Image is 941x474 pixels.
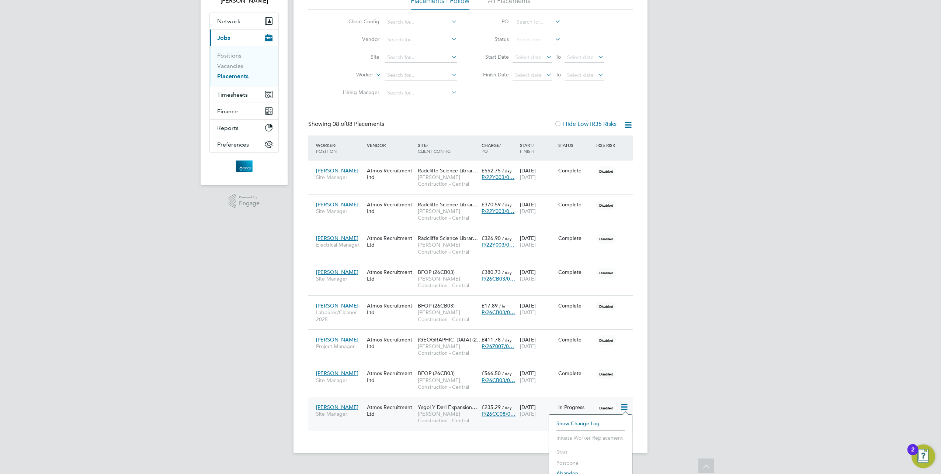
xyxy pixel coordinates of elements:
div: Status [556,138,595,152]
a: [PERSON_NAME]Site ManagerAtmos Recruitment LtdRadcliffe Science Librar…[PERSON_NAME] Construction... [314,163,633,169]
div: Showing [308,120,386,128]
span: [PERSON_NAME] Construction - Central [418,343,478,356]
span: £566.50 [482,370,501,377]
span: [DATE] [520,309,536,316]
span: Disabled [596,234,616,244]
label: PO [476,18,509,25]
label: Hiring Manager [337,89,379,96]
span: Site Manager [316,208,363,214]
a: Placements [217,73,249,80]
div: Site [416,138,480,158]
span: To [553,52,563,62]
span: Network [217,18,240,25]
span: Electrical Manager [316,241,363,248]
input: Search for... [385,70,457,80]
label: Vendor [337,36,379,42]
span: P/26CB03/0… [482,309,515,316]
span: 08 of [333,120,346,128]
div: Atmos Recruitment Ltd [365,231,416,252]
div: [DATE] [518,164,556,184]
span: Site Manager [316,275,363,282]
span: P/26CB03/0… [482,275,515,282]
a: Positions [217,52,242,59]
span: [DATE] [520,241,536,248]
span: £235.29 [482,404,501,411]
div: 2 [911,450,914,459]
img: atmosrecruitment-logo-retina.png [236,160,252,172]
div: Atmos Recruitment Ltd [365,400,416,421]
a: [PERSON_NAME]Site ManagerAtmos Recruitment LtdYsgol Y Deri Expansion…[PERSON_NAME] Construction -... [314,400,633,406]
span: Disabled [596,200,616,210]
button: Network [210,13,278,29]
li: Initiate Worker Replacement [553,433,628,443]
div: Complete [558,269,593,275]
button: Reports [210,120,278,136]
div: Atmos Recruitment Ltd [365,333,416,353]
span: [PERSON_NAME] [316,167,358,174]
button: Finance [210,103,278,119]
div: Atmos Recruitment Ltd [365,299,416,319]
div: [DATE] [518,265,556,286]
div: Complete [558,302,593,309]
span: Disabled [596,302,616,311]
span: Timesheets [217,91,248,98]
span: Site Manager [316,377,363,384]
span: [PERSON_NAME] [316,302,358,309]
a: Go to home page [209,160,279,172]
label: Hide Low IR35 Risks [554,120,617,128]
span: P/26CB03/0… [482,377,515,384]
span: [PERSON_NAME] [316,336,358,343]
span: [DATE] [520,377,536,384]
span: [PERSON_NAME] Construction - Central [418,275,478,289]
button: Timesheets [210,86,278,103]
label: Worker [331,71,373,79]
span: [DATE] [520,343,536,350]
a: [PERSON_NAME]Labourer/Cleaner 2025Atmos Recruitment LtdBFOP (26CB03)[PERSON_NAME] Construction - ... [314,298,633,305]
span: [PERSON_NAME] Construction - Central [418,309,478,322]
span: [PERSON_NAME] [316,201,358,208]
span: [PERSON_NAME] [316,235,358,241]
div: [DATE] [518,400,556,421]
a: Powered byEngage [229,194,260,208]
span: £411.78 [482,336,501,343]
div: [DATE] [518,231,556,252]
span: £326.90 [482,235,501,241]
span: Reports [217,124,239,131]
div: IR35 Risk [594,138,620,152]
button: Open Resource Center, 2 new notifications [912,444,935,468]
span: / hr [499,303,506,309]
span: P/22Y003/0… [482,241,514,248]
span: [PERSON_NAME] Construction - Central [418,241,478,255]
label: Status [476,36,509,42]
div: [DATE] [518,299,556,319]
span: / Finish [520,142,534,154]
input: Search for... [385,88,457,98]
span: Select date [567,72,594,78]
span: Ysgol Y Deri Expansion… [418,404,477,411]
div: [DATE] [518,197,556,218]
span: Engage [239,200,260,207]
span: £552.75 [482,167,501,174]
span: [PERSON_NAME] Construction - Central [418,208,478,221]
div: Atmos Recruitment Ltd [365,197,416,218]
span: BFOP (26CB03) [418,370,455,377]
span: P/22Y003/0… [482,208,514,214]
span: Preferences [217,141,249,148]
span: [DATE] [520,174,536,181]
span: [DATE] [520,411,536,417]
span: Disabled [596,369,616,379]
span: / day [502,371,512,376]
span: Disabled [596,166,616,176]
span: Radcliffe Science Librar… [418,201,478,208]
div: Jobs [210,46,278,86]
span: / day [502,236,512,241]
input: Search for... [385,17,457,27]
span: 08 Placements [333,120,384,128]
span: [PERSON_NAME] Construction - Central [418,377,478,390]
span: / day [502,202,512,207]
span: P/22Y003/0… [482,174,514,181]
a: [PERSON_NAME]Electrical ManagerAtmos Recruitment LtdRadcliffe Science Librar…[PERSON_NAME] Constr... [314,231,633,237]
span: Project Manager [316,343,363,350]
div: Worker [314,138,365,158]
div: Complete [558,167,593,174]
